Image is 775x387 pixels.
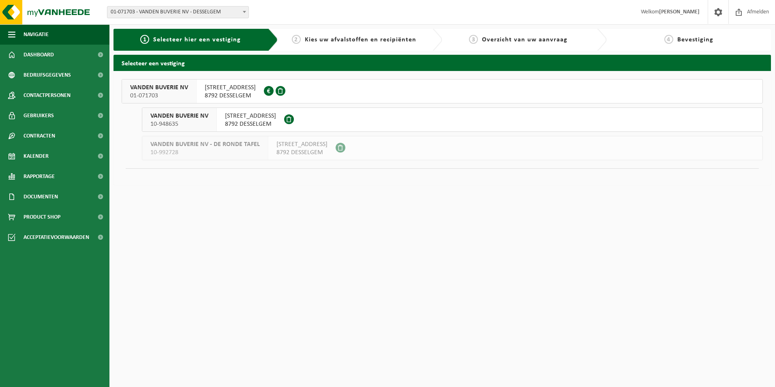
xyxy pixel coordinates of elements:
span: Kalender [24,146,49,166]
span: Gebruikers [24,105,54,126]
span: Overzicht van uw aanvraag [482,37,567,43]
span: Documenten [24,187,58,207]
span: Acceptatievoorwaarden [24,227,89,247]
span: [STREET_ADDRESS] [205,84,256,92]
span: 10-948635 [150,120,208,128]
span: 2 [292,35,301,44]
span: 01-071703 - VANDEN BUVERIE NV - DESSELGEM [107,6,248,18]
span: 8792 DESSELGEM [225,120,276,128]
span: 01-071703 [130,92,188,100]
span: VANDEN BUVERIE NV [150,112,208,120]
span: Rapportage [24,166,55,187]
span: 1 [140,35,149,44]
span: 8792 DESSELGEM [276,148,328,157]
span: Navigatie [24,24,49,45]
span: Product Shop [24,207,60,227]
button: VANDEN BUVERIE NV 01-071703 [STREET_ADDRESS]8792 DESSELGEM [122,79,763,103]
strong: [PERSON_NAME] [659,9,700,15]
button: VANDEN BUVERIE NV 10-948635 [STREET_ADDRESS]8792 DESSELGEM [142,107,763,132]
span: 4 [664,35,673,44]
span: [STREET_ADDRESS] [276,140,328,148]
span: 10-992728 [150,148,260,157]
span: Dashboard [24,45,54,65]
span: 3 [469,35,478,44]
span: Kies uw afvalstoffen en recipiënten [305,37,416,43]
span: Contactpersonen [24,85,71,105]
span: 8792 DESSELGEM [205,92,256,100]
h2: Selecteer een vestiging [113,55,771,71]
span: VANDEN BUVERIE NV [130,84,188,92]
span: Bevestiging [677,37,713,43]
span: Bedrijfsgegevens [24,65,71,85]
span: Contracten [24,126,55,146]
span: Selecteer hier een vestiging [153,37,241,43]
span: [STREET_ADDRESS] [225,112,276,120]
span: VANDEN BUVERIE NV - DE RONDE TAFEL [150,140,260,148]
